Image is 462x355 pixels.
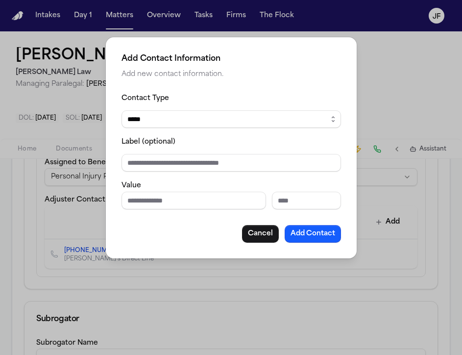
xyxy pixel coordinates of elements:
[122,192,266,209] input: Phone number
[271,192,340,209] input: Extension
[285,225,341,243] button: Add Contact
[242,225,279,243] button: Cancel
[122,69,341,80] p: Add new contact information.
[122,95,169,102] label: Contact Type
[122,182,141,189] label: Value
[122,138,175,146] label: Label (optional)
[122,53,341,65] h2: Add Contact Information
